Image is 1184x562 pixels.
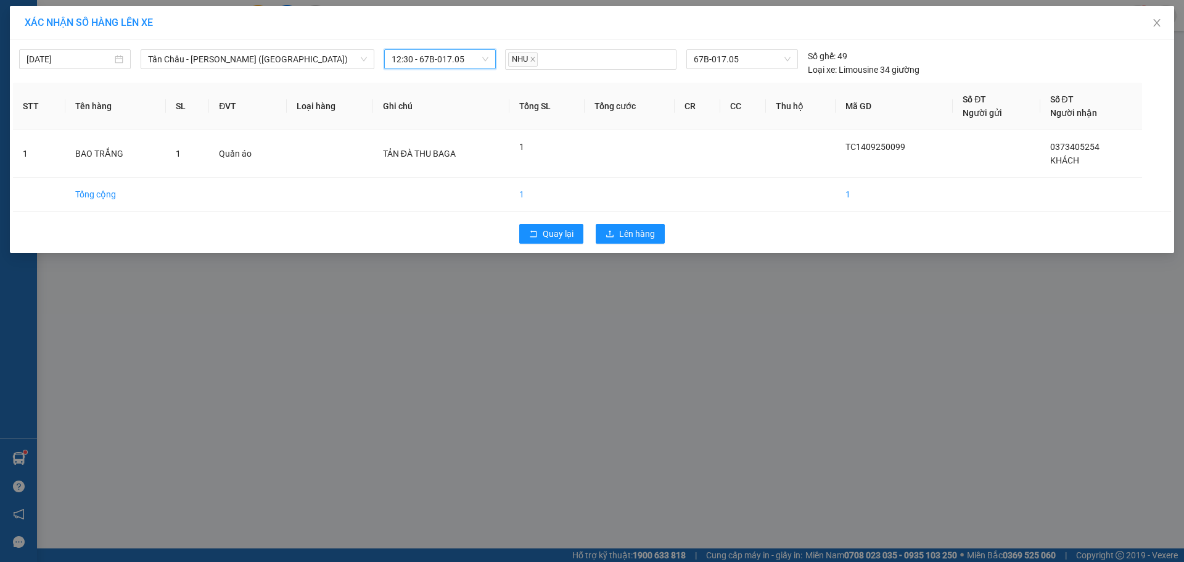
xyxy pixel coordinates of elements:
[65,178,165,212] td: Tổng cộng
[509,178,585,212] td: 1
[836,178,953,212] td: 1
[373,83,509,130] th: Ghi chú
[1050,142,1100,152] span: 0373405254
[383,149,456,159] span: TẢN ĐÀ THU BAGA
[1050,108,1097,118] span: Người nhận
[530,56,536,62] span: close
[176,149,181,159] span: 1
[209,83,286,130] th: ĐVT
[1140,6,1174,41] button: Close
[543,227,573,241] span: Quay lại
[596,224,665,244] button: uploadLên hàng
[675,83,720,130] th: CR
[585,83,675,130] th: Tổng cước
[808,63,837,76] span: Loại xe:
[519,224,583,244] button: rollbackQuay lại
[508,52,538,67] span: NHU
[963,94,986,104] span: Số ĐT
[27,52,112,66] input: 14/09/2025
[606,229,614,239] span: upload
[148,50,367,68] span: Tân Châu - Hồ Chí Minh (Giường)
[808,63,919,76] div: Limousine 34 giường
[509,83,585,130] th: Tổng SL
[25,17,153,28] span: XÁC NHẬN SỐ HÀNG LÊN XE
[392,50,488,68] span: 12:30 - 67B-017.05
[519,142,524,152] span: 1
[1050,155,1079,165] span: KHÁCH
[720,83,766,130] th: CC
[529,229,538,239] span: rollback
[808,49,847,63] div: 49
[287,83,373,130] th: Loại hàng
[619,227,655,241] span: Lên hàng
[166,83,210,130] th: SL
[209,130,286,178] td: Quần áo
[65,83,165,130] th: Tên hàng
[963,108,1002,118] span: Người gửi
[694,50,790,68] span: 67B-017.05
[360,56,368,63] span: down
[13,130,65,178] td: 1
[808,49,836,63] span: Số ghế:
[836,83,953,130] th: Mã GD
[13,83,65,130] th: STT
[1050,94,1074,104] span: Số ĐT
[1152,18,1162,28] span: close
[65,130,165,178] td: BAO TRẮNG
[845,142,905,152] span: TC1409250099
[766,83,836,130] th: Thu hộ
